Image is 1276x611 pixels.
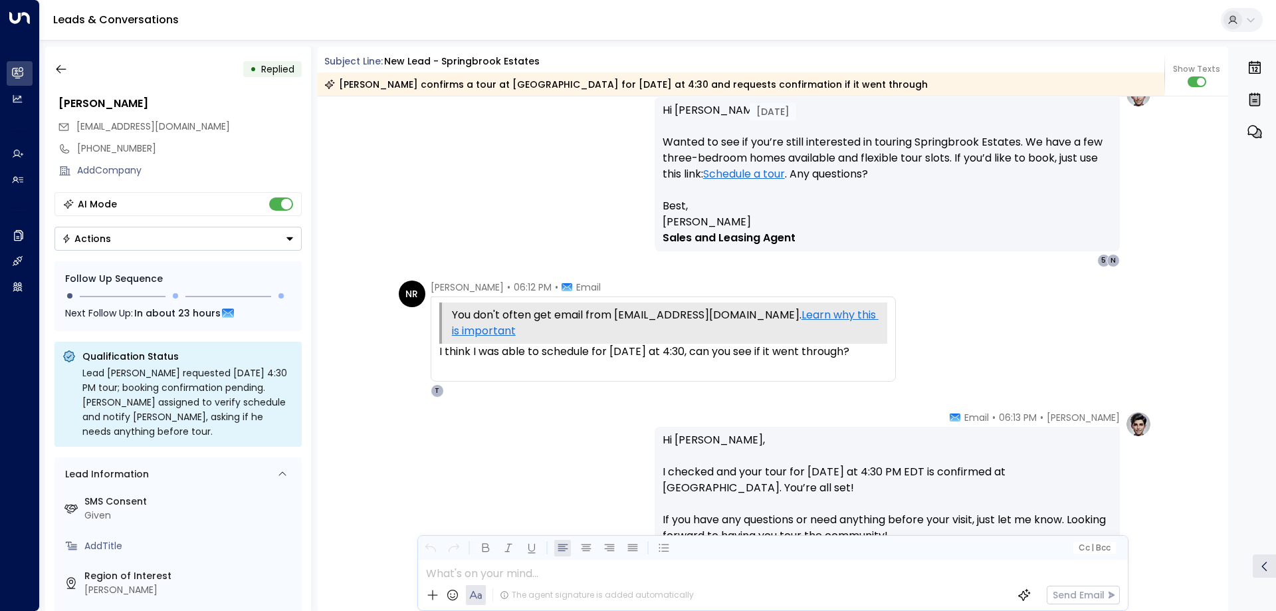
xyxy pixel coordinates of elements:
[663,214,751,230] span: [PERSON_NAME]
[507,281,510,294] span: •
[250,57,257,81] div: •
[576,281,601,294] span: Email
[999,411,1037,424] span: 06:13 PM
[58,96,302,112] div: [PERSON_NAME]
[452,307,879,338] a: Learn why this is important
[399,281,425,307] div: NR
[431,281,504,294] span: [PERSON_NAME]
[54,227,302,251] button: Actions
[134,306,221,320] span: In about 23 hours
[78,197,117,211] div: AI Mode
[84,583,296,597] div: [PERSON_NAME]
[84,509,296,523] div: Given
[1078,543,1110,552] span: Cc Bcc
[514,281,552,294] span: 06:12 PM
[703,166,785,182] a: Schedule a tour
[439,344,887,360] div: I think I was able to schedule for [DATE] at 4:30, can you see if it went through?
[77,164,302,178] div: AddCompany
[84,569,296,583] label: Region of Interest
[77,142,302,156] div: [PHONE_NUMBER]
[663,432,1112,560] p: Hi [PERSON_NAME], I checked and your tour for [DATE] at 4:30 PM EDT is confirmed at [GEOGRAPHIC_D...
[62,233,111,245] div: Actions
[1125,411,1152,437] img: profile-logo.png
[84,495,296,509] label: SMS Consent
[1107,254,1120,267] div: N
[261,62,294,76] span: Replied
[1091,543,1094,552] span: |
[1097,254,1111,267] div: 5
[65,306,291,320] div: Next Follow Up:
[60,467,149,481] div: Lead Information
[1040,411,1043,424] span: •
[555,281,558,294] span: •
[65,272,291,286] div: Follow Up Sequence
[663,102,1112,198] p: Hi [PERSON_NAME], Wanted to see if you’re still interested in touring Springbrook Estates. We hav...
[422,540,439,556] button: Undo
[452,307,877,339] div: You don't often get email from [EMAIL_ADDRESS][DOMAIN_NAME].
[1073,542,1115,554] button: Cc|Bcc
[76,120,230,133] span: [EMAIL_ADDRESS][DOMAIN_NAME]
[53,12,179,27] a: Leads & Conversations
[431,384,444,398] div: T
[76,120,230,134] span: nick.robinson948@gmail.com
[54,227,302,251] div: Button group with a nested menu
[663,198,688,214] span: Best,
[750,103,796,120] div: [DATE]
[324,55,383,68] span: Subject Line:
[964,411,989,424] span: Email
[1173,63,1220,75] span: Show Texts
[992,411,996,424] span: •
[82,366,294,439] div: Lead [PERSON_NAME] requested [DATE] 4:30 PM tour; booking confirmation pending. [PERSON_NAME] ass...
[82,350,294,363] p: Qualification Status
[663,230,796,245] strong: Sales and Leasing Agent
[445,540,462,556] button: Redo
[384,55,540,68] div: New Lead - Springbrook Estates
[324,78,928,91] div: [PERSON_NAME] confirms a tour at [GEOGRAPHIC_DATA] for [DATE] at 4:30 and requests confirmation i...
[500,589,694,601] div: The agent signature is added automatically
[84,539,296,553] div: AddTitle
[1047,411,1120,424] span: [PERSON_NAME]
